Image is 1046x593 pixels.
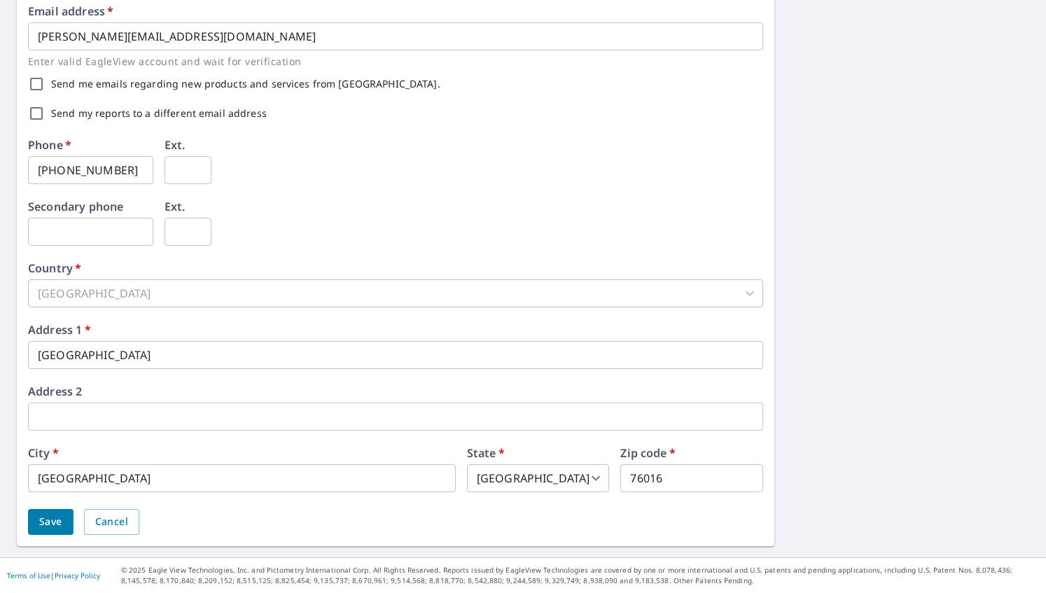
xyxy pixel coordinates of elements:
[467,464,610,492] div: [GEOGRAPHIC_DATA]
[28,509,74,535] button: Save
[28,447,59,459] label: City
[620,447,676,459] label: Zip code
[28,386,82,397] label: Address 2
[84,509,139,535] button: Cancel
[28,139,71,151] label: Phone
[165,201,186,212] label: Ext.
[95,513,128,531] span: Cancel
[51,109,267,118] label: Send my reports to a different email address
[7,571,100,580] p: |
[28,324,91,335] label: Address 1
[28,53,753,69] p: Enter valid EagleView account and wait for verification
[39,513,62,531] span: Save
[28,263,81,274] label: Country
[28,279,763,307] div: [GEOGRAPHIC_DATA]
[7,571,50,580] a: Terms of Use
[467,447,505,459] label: State
[121,565,1039,586] p: © 2025 Eagle View Technologies, Inc. and Pictometry International Corp. All Rights Reserved. Repo...
[55,571,100,580] a: Privacy Policy
[51,79,440,89] label: Send me emails regarding new products and services from [GEOGRAPHIC_DATA].
[165,139,186,151] label: Ext.
[28,201,123,212] label: Secondary phone
[28,6,113,17] label: Email address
